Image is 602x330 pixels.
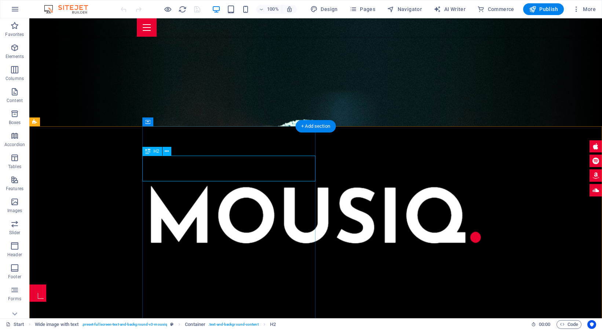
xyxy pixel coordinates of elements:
p: Slider [9,230,21,236]
span: 00 00 [539,320,550,329]
button: Design [307,3,341,15]
span: AI Writer [434,6,466,13]
button: Usercentrics [587,320,596,329]
span: Click to select. Double-click to edit [185,320,205,329]
i: Reload page [178,5,187,14]
p: Forms [8,296,21,302]
nav: breadcrumb [35,320,276,329]
p: Features [6,186,23,192]
i: This element is a customizable preset [170,322,174,326]
p: Tables [8,164,21,170]
span: Navigator [387,6,422,13]
span: Pages [350,6,375,13]
i: On resize automatically adjust zoom level to fit chosen device. [286,6,293,12]
p: Boxes [9,120,21,126]
span: Publish [529,6,558,13]
button: AI Writer [431,3,468,15]
span: . preset-fullscreen-text-and-background-v3-mousiq [82,320,167,329]
button: Click here to leave preview mode and continue editing [163,5,172,14]
button: Publish [523,3,564,15]
p: Elements [6,54,24,59]
button: reload [178,5,187,14]
button: Code [557,320,581,329]
h6: Session time [531,320,551,329]
span: H2 [153,149,159,153]
span: Click to select. Double-click to edit [35,320,79,329]
p: Accordion [4,142,25,148]
p: Favorites [5,32,24,37]
p: Images [7,208,22,214]
span: Code [560,320,578,329]
span: Commerce [477,6,514,13]
h6: 100% [267,5,279,14]
a: Click to cancel selection. Double-click to open Pages [6,320,24,329]
p: Content [7,98,23,104]
div: + Add section [295,120,336,133]
img: Editor Logo [42,5,97,14]
span: Design [310,6,338,13]
p: Columns [6,76,24,81]
div: Design (Ctrl+Alt+Y) [307,3,341,15]
p: Header [7,252,22,258]
p: Footer [8,274,21,280]
button: Commerce [474,3,517,15]
span: : [544,322,545,327]
button: 100% [256,5,282,14]
span: Click to select. Double-click to edit [270,320,276,329]
span: More [573,6,596,13]
span: . text-and-background-content [208,320,259,329]
button: Pages [347,3,378,15]
button: More [570,3,599,15]
button: Navigator [384,3,425,15]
